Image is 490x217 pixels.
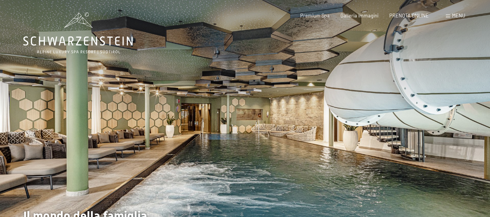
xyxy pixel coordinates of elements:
a: PRENOTA ONLINE [389,12,429,19]
span: Menu [452,12,465,19]
a: Premium Spa [300,12,330,19]
a: Galleria immagini [340,12,378,19]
